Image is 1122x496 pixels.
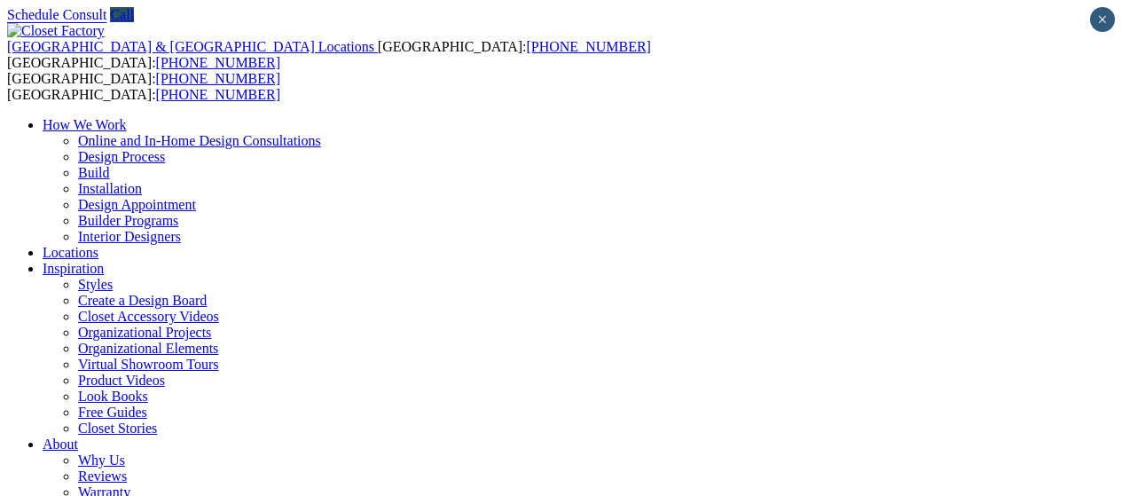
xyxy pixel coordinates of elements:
span: [GEOGRAPHIC_DATA]: [GEOGRAPHIC_DATA]: [7,71,280,102]
a: Create a Design Board [78,293,207,308]
a: How We Work [43,117,127,132]
a: Closet Accessory Videos [78,309,219,324]
a: Installation [78,181,142,196]
a: Online and In-Home Design Consultations [78,133,321,148]
a: Inspiration [43,261,104,276]
a: Organizational Projects [78,325,211,340]
a: [PHONE_NUMBER] [526,39,650,54]
a: Why Us [78,453,125,468]
a: Locations [43,245,98,260]
a: Interior Designers [78,229,181,244]
span: [GEOGRAPHIC_DATA]: [GEOGRAPHIC_DATA]: [7,39,651,70]
a: [PHONE_NUMBER] [156,71,280,86]
a: Free Guides [78,405,147,420]
a: Closet Stories [78,421,157,436]
button: Close [1090,7,1115,32]
a: Call [110,7,134,22]
a: Virtual Showroom Tours [78,357,219,372]
a: Product Videos [78,373,165,388]
a: Builder Programs [78,213,178,228]
a: [PHONE_NUMBER] [156,55,280,70]
a: Organizational Elements [78,341,218,356]
a: About [43,437,78,452]
span: [GEOGRAPHIC_DATA] & [GEOGRAPHIC_DATA] Locations [7,39,374,54]
a: [PHONE_NUMBER] [156,87,280,102]
a: Look Books [78,389,148,404]
a: Design Appointment [78,197,196,212]
a: Design Process [78,149,165,164]
a: [GEOGRAPHIC_DATA] & [GEOGRAPHIC_DATA] Locations [7,39,378,54]
a: Reviews [78,468,127,484]
a: Schedule Consult [7,7,106,22]
img: Closet Factory [7,23,105,39]
a: Styles [78,277,113,292]
a: Build [78,165,110,180]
